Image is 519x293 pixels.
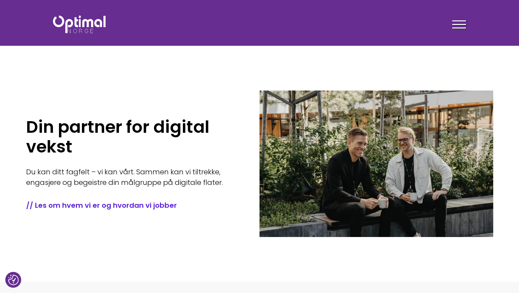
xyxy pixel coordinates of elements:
[26,167,239,188] p: Du kan ditt fagfelt – vi kan vårt. Sammen kan vi tiltrekke, engasjere og begeistre din målgruppe ...
[53,15,106,33] img: Optimal Norge
[8,275,19,285] img: Revisit consent button
[8,275,19,285] button: Samtykkepreferanser
[26,200,239,210] a: // Les om hvem vi er og hvordan vi jobber
[26,117,239,157] h1: Din partner for digital vekst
